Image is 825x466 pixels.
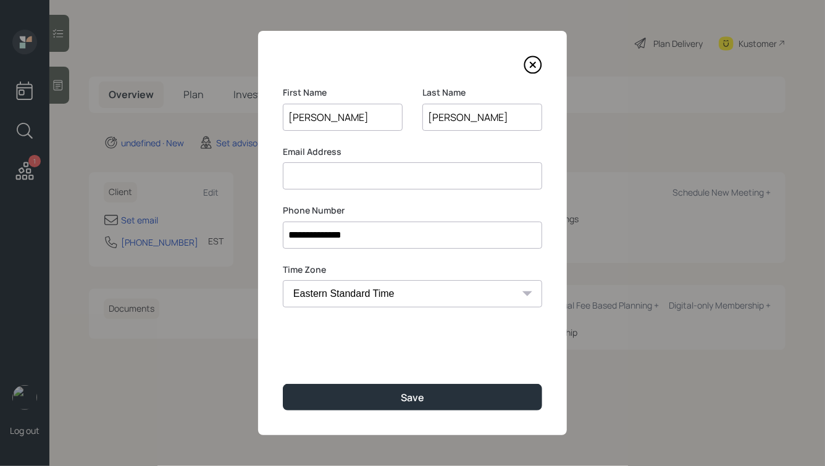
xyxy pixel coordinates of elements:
[283,86,403,99] label: First Name
[283,384,542,410] button: Save
[283,264,542,276] label: Time Zone
[422,86,542,99] label: Last Name
[283,146,542,158] label: Email Address
[283,204,542,217] label: Phone Number
[401,391,424,404] div: Save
